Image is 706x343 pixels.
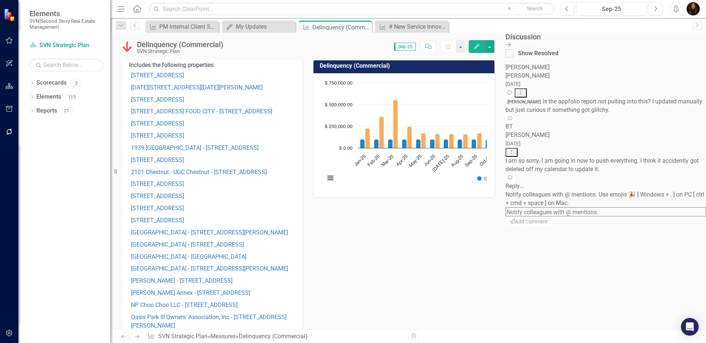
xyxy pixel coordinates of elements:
img: Below Plan [121,41,133,53]
path: Mar-25, 553,547.69. Actual. [393,100,398,148]
text: Oct-25 [479,154,492,167]
small: [DATE] [505,81,521,87]
a: [STREET_ADDRESS] [131,72,184,79]
a: [STREET_ADDRESS] [131,156,184,163]
text: $ 750,000.00 [325,81,352,86]
div: Delinquency (Commercial) [312,23,370,32]
path: Jun-25, 163,907.56. Actual. [435,134,440,148]
a: PM Internal Client Scorecard [147,22,217,31]
span: is the appfolio report not pulling into this? I updated manually but just curious if something go... [505,98,702,113]
text: [DATE]-25 [432,154,451,173]
a: [STREET_ADDRESS] [131,205,184,212]
button: Sep-25 [576,2,647,15]
path: Feb-25, 100,000. Goal. [374,139,379,148]
a: NP Choo Choo LLC - [STREET_ADDRESS] [131,301,238,308]
path: May-25, 100,000. Goal. [416,139,421,148]
div: 21 [61,108,72,114]
div: BT [505,123,706,131]
path: Sep-25, 100,000. Goal. [471,139,476,148]
span: I am so sorry. I am going in now to push everything. I think it accidently got deleted off my cal... [505,157,699,173]
span: Search [527,6,543,11]
small: [DATE] [505,141,521,146]
a: [STREET_ADDRESS] [131,180,184,187]
span: [PERSON_NAME] [505,99,543,105]
text: $ 500,000.00 [325,103,352,107]
a: Reports [36,107,57,115]
a: [STREET_ADDRESS] [131,96,184,103]
a: [PERSON_NAME] - [STREET_ADDRESS] [131,277,233,284]
g: Goal, bar series 1 of 2 with 12 bars. [360,139,518,148]
a: [STREET_ADDRESS] [131,132,184,139]
path: Jun-25, 100,000. Goal. [430,139,434,148]
path: Jul-25, 161,360.42. Actual. [449,134,454,148]
text: Mar-25 [381,154,394,167]
a: 1939 [GEOGRAPHIC_DATA] - [STREET_ADDRESS] [131,144,259,151]
a: [GEOGRAPHIC_DATA] - [GEOGRAPHIC_DATA] [131,253,246,260]
a: Scorecards [36,79,67,87]
text: $ 250,000.00 [325,124,352,129]
a: My Updates [224,22,294,31]
text: Aug-25 [450,154,464,168]
div: Open Intercom Messenger [681,318,699,336]
text: May-25 [408,154,423,168]
a: [GEOGRAPHIC_DATA] - [STREET_ADDRESS] [131,241,244,248]
text: Jan-25 [354,154,367,167]
div: PM Internal Client Scorecard [159,22,217,31]
button: Add Comment [505,216,552,227]
a: [STREET_ADDRESS] [131,120,184,127]
h3: Delinquency (Commercial) [320,63,491,69]
path: Jan-25, 224,616.33. Actual. [365,128,370,148]
div: My Updates [236,22,294,31]
a: [STREET_ADDRESS] [131,217,184,224]
a: SVN Strategic Plan [29,41,103,50]
div: 5 [70,80,82,86]
div: SVN Strategic Plan [137,49,223,54]
p: Includes the following properties: [129,60,295,70]
path: May-25, 170,150. Actual. [421,133,426,148]
a: Elements [36,93,61,101]
a: [PERSON_NAME] Annex - [STREET_ADDRESS] [131,289,250,296]
path: Jul-25, 100,000. Goal. [443,139,448,148]
small: SVN|Second Story Real Estate Management [29,18,103,30]
div: Reply... [505,182,706,191]
path: Jan-25, 100,000. Goal. [360,139,365,148]
button: View chart menu, Chart [325,173,336,183]
a: [STREET_ADDRESS] FOOD CITY - [STREET_ADDRESS] [131,108,272,115]
img: Jill Allen [687,2,700,15]
path: Apr-25, 100,000. Goal. [402,139,407,148]
div: [PERSON_NAME] [505,131,706,139]
a: # New Service Innovations [377,22,447,31]
div: Discussion [505,33,702,41]
text: Jun-25 [423,154,436,167]
div: Sep-25 [579,5,644,14]
input: Search ClearPoint... [149,3,555,15]
a: Oasis Park III Owners' Association, Inc - [STREET_ADDRESS][PERSON_NAME] [131,314,287,329]
a: [STREET_ADDRESS] [131,192,184,199]
a: [DATE][STREET_ADDRESS][DATE][PERSON_NAME] [131,84,263,91]
text: Apr-25 [395,154,409,167]
svg: Interactive chart [321,79,529,190]
text: Feb-25 [367,154,380,167]
path: Sep-25, 170,845.59. Actual. [477,133,482,148]
div: » » [148,332,402,341]
path: Oct-25, 100,000. Goal. [485,139,490,148]
div: [PERSON_NAME] [505,72,706,80]
button: Show Goal [477,176,494,181]
text: Sep-25 [464,154,478,168]
path: Mar-25, 100,000. Goal. [388,139,393,148]
path: Aug-25, 100,000. Goal. [457,139,462,148]
path: Aug-25, 158,905.5. Actual. [463,134,468,148]
span: Elements [29,9,103,18]
div: Chart. Highcharts interactive chart. [321,79,487,190]
div: 115 [65,94,79,100]
path: Apr-25, 247,457.27. Actual. [407,127,412,148]
span: Notify colleagues with @ mentions. Use emojis 🎉 [ Windows + . ] on PC [ ctrl + cmd + space ] on Mac. [505,191,704,206]
div: Delinquency (Commercial) [137,40,223,49]
text: $ 0.00 [339,146,352,151]
a: Measures [210,333,236,340]
button: Search [516,4,553,14]
input: Search Below... [29,59,103,71]
a: [GEOGRAPHIC_DATA] - [STREET_ADDRESS][PERSON_NAME] [131,265,288,272]
div: # New Service Innovations [389,22,447,31]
